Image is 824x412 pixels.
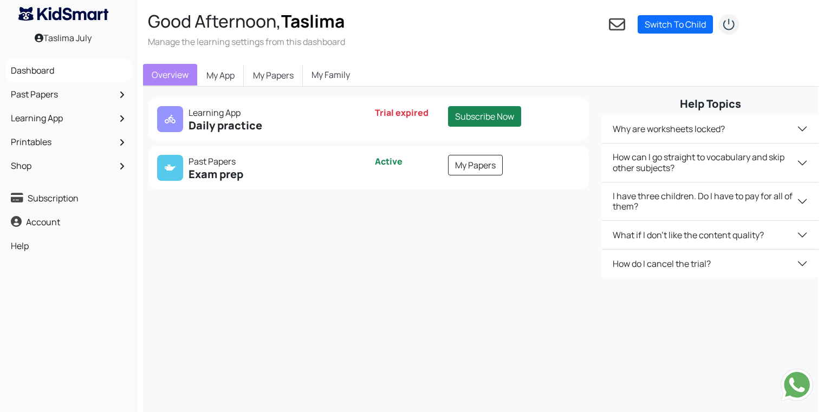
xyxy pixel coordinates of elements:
button: How do I cancel the trial? [602,250,819,278]
p: Past Papers [157,155,362,168]
a: Account [8,213,129,231]
a: Past Papers [8,85,129,103]
a: Dashboard [8,61,129,80]
a: My App [197,64,244,87]
span: Trial expired [375,107,429,119]
a: Overview [143,64,197,86]
a: Shop [8,156,129,175]
a: Help [8,237,129,255]
h2: Good Afternoon, [148,11,345,31]
a: My Family [303,64,359,86]
a: Subscribe Now [448,106,521,127]
button: Why are worksheets locked? [602,115,819,143]
h5: Help Topics [602,97,819,110]
a: Printables [8,133,129,151]
button: What if I don't like the content quality? [602,221,819,249]
span: Active [375,155,403,167]
span: Taslima [281,9,345,33]
a: Learning App [8,109,129,127]
img: Send whatsapp message to +442080035976 [781,369,813,401]
h3: Manage the learning settings from this dashboard [148,36,345,48]
button: I have three children. Do I have to pay for all of them? [602,182,819,220]
img: logout2.png [718,14,739,35]
h5: Daily practice [157,119,362,132]
a: My Papers [448,155,503,175]
img: KidSmart logo [18,7,108,21]
p: Learning App [157,106,362,119]
h5: Exam prep [157,168,362,181]
a: My Papers [244,64,303,87]
button: How can I go straight to vocabulary and skip other subjects? [602,143,819,181]
a: Switch To Child [638,15,713,34]
a: Subscription [8,189,129,207]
